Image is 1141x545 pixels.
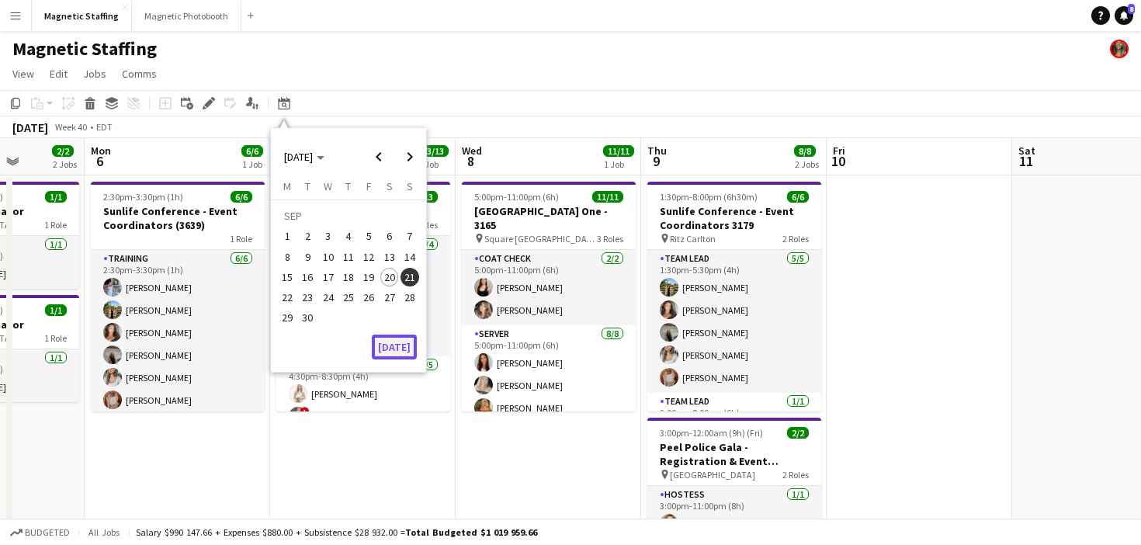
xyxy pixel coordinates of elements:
span: Ritz Carlton [670,233,716,245]
span: 9 [299,248,317,266]
button: 11-09-2025 [338,247,359,267]
span: 11 [1016,152,1035,170]
span: 1/1 [45,191,67,203]
app-job-card: 5:00pm-11:00pm (6h)11/11[GEOGRAPHIC_DATA] One - 3165 Square [GEOGRAPHIC_DATA]3 RolesCoat Check2/2... [462,182,636,411]
button: 26-09-2025 [359,287,379,307]
div: EDT [96,121,113,133]
div: 1 Job [604,158,633,170]
span: Wed [462,144,482,158]
span: 28 [401,288,419,307]
button: 16-09-2025 [297,267,317,287]
span: 1 Role [44,219,67,231]
span: S [387,179,393,193]
span: 9 [645,152,667,170]
span: 6/6 [787,191,809,203]
button: 23-09-2025 [297,287,317,307]
span: 10 [831,152,845,170]
span: All jobs [85,526,123,538]
span: 30 [299,309,317,328]
button: 28-09-2025 [400,287,420,307]
button: 02-09-2025 [297,226,317,246]
span: 6 [380,227,399,246]
app-card-role: Server8/85:00pm-11:00pm (6h)[PERSON_NAME][PERSON_NAME][PERSON_NAME] [462,325,636,536]
span: 3 [319,227,338,246]
button: 22-09-2025 [277,287,297,307]
span: 19 [359,268,378,286]
span: 1/1 [45,304,67,316]
span: 1 Role [230,233,252,245]
span: 13/13 [418,145,449,157]
button: 09-09-2025 [297,247,317,267]
app-job-card: 2:30pm-3:30pm (1h)6/6Sunlife Conference - Event Coordinators (3639)1 RoleTraining6/62:30pm-3:30pm... [91,182,265,411]
span: 25 [339,288,358,307]
button: 10-09-2025 [318,247,338,267]
h1: Magnetic Staffing [12,37,157,61]
span: View [12,67,34,81]
span: 8/8 [794,145,816,157]
button: 03-09-2025 [318,226,338,246]
div: 2 Jobs [53,158,77,170]
div: Salary $990 147.66 + Expenses $880.00 + Subsistence $28 932.00 = [136,526,537,538]
span: T [305,179,310,193]
span: 12 [359,248,378,266]
span: 29 [278,309,297,328]
span: 17 [319,268,338,286]
span: ! [300,407,310,416]
span: 8 [1128,4,1135,14]
span: 1 [278,227,297,246]
span: 20 [380,268,399,286]
button: 12-09-2025 [359,247,379,267]
app-card-role: Hostess1/13:00pm-11:00pm (8h)[PERSON_NAME] [647,486,821,539]
span: 5:00pm-11:00pm (6h) [474,191,559,203]
button: 29-09-2025 [277,307,297,328]
span: 26 [359,288,378,307]
span: 11/11 [603,145,634,157]
span: Sat [1018,144,1035,158]
span: 23 [299,288,317,307]
div: 1 Job [418,158,448,170]
app-card-role: Team Lead1/12:00pm-8:00pm (6h) [647,393,821,446]
span: [GEOGRAPHIC_DATA] [670,469,755,481]
h3: Sunlife Conference - Event Coordinators (3639) [91,204,265,232]
button: 20-09-2025 [379,267,399,287]
span: 2 Roles [782,469,809,481]
button: 05-09-2025 [359,226,379,246]
span: 11/11 [592,191,623,203]
button: 18-09-2025 [338,267,359,287]
span: 21 [401,268,419,286]
a: 8 [1115,6,1133,25]
span: Total Budgeted $1 019 959.66 [405,526,537,538]
span: 6 [88,152,111,170]
button: 19-09-2025 [359,267,379,287]
a: Jobs [77,64,113,84]
span: 16 [299,268,317,286]
span: 10 [319,248,338,266]
div: 1:30pm-8:00pm (6h30m)6/6Sunlife Conference - Event Coordinators 3179 Ritz Carlton2 RolesTeam Lead... [647,182,821,411]
span: 8 [460,152,482,170]
span: W [324,179,332,193]
span: 2/2 [787,427,809,439]
span: Thu [647,144,667,158]
span: T [345,179,351,193]
button: Previous month [363,141,394,172]
button: 27-09-2025 [379,287,399,307]
span: 1:30pm-8:00pm (6h30m) [660,191,758,203]
span: Week 40 [51,121,90,133]
span: 1 Role [44,332,67,344]
span: 2/2 [52,145,74,157]
app-card-role: Team Lead5/51:30pm-5:30pm (4h)[PERSON_NAME][PERSON_NAME][PERSON_NAME][PERSON_NAME][PERSON_NAME] [647,250,821,393]
span: Mon [91,144,111,158]
button: 08-09-2025 [277,247,297,267]
button: 14-09-2025 [400,247,420,267]
h3: [GEOGRAPHIC_DATA] One - 3165 [462,204,636,232]
app-user-avatar: Bianca Fantauzzi [1110,40,1129,58]
span: M [283,179,291,193]
span: Jobs [83,67,106,81]
app-card-role: Training6/62:30pm-3:30pm (1h)[PERSON_NAME][PERSON_NAME][PERSON_NAME][PERSON_NAME][PERSON_NAME][PE... [91,250,265,415]
span: F [366,179,372,193]
a: View [6,64,40,84]
td: SEP [277,206,420,226]
span: 22 [278,288,297,307]
button: 30-09-2025 [297,307,317,328]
